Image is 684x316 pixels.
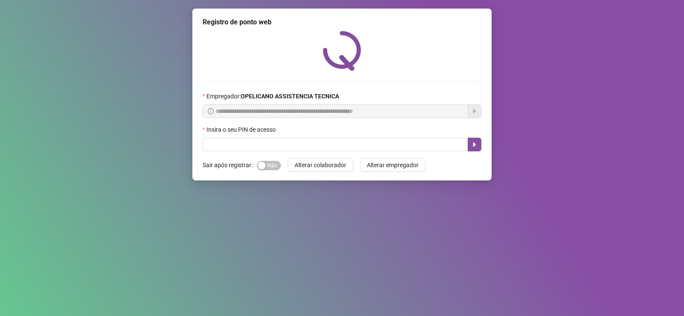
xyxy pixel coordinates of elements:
span: Alterar empregador [367,160,419,170]
button: Alterar colaborador [288,158,353,172]
span: caret-right [471,141,478,148]
span: info-circle [208,108,214,114]
div: Registro de ponto web [203,17,481,27]
strong: OPELICANO ASSISTENCIA TECNICA [241,93,339,100]
label: Insira o seu PIN de acesso [203,125,281,134]
span: Alterar colaborador [295,160,346,170]
img: QRPoint [323,31,361,71]
label: Sair após registrar [203,158,257,172]
button: Alterar empregador [360,158,425,172]
span: Empregador : [206,92,339,101]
